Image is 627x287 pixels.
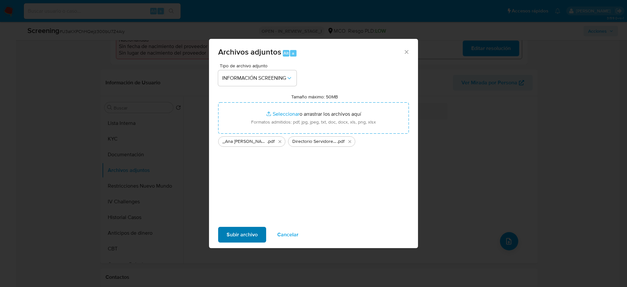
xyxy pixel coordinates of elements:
span: _Ana [PERSON_NAME] lavado de dinero - Buscar con Google [222,138,267,145]
span: a [292,50,294,56]
span: Subir archivo [227,228,258,242]
button: Subir archivo [218,227,266,243]
button: INFORMACIÓN SCREENING [218,70,297,86]
span: Tipo de archivo adjunto [220,63,298,68]
span: Alt [283,50,289,56]
label: Tamaño máximo: 50MB [291,94,338,100]
button: Cerrar [403,49,409,55]
span: INFORMACIÓN SCREENING [222,75,286,81]
span: .pdf [267,138,275,145]
button: Cancelar [269,227,307,243]
span: Directorio Servidores Públicos - Detalle HV [292,138,337,145]
span: .pdf [337,138,345,145]
button: Eliminar _Ana Cecilia Arango Arango_ lavado de dinero - Buscar con Google.pdf [276,138,284,145]
ul: Archivos seleccionados [218,134,409,147]
span: Cancelar [277,228,298,242]
span: Archivos adjuntos [218,46,281,58]
button: Eliminar Directorio Servidores Públicos - Detalle HV.pdf [346,138,354,145]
